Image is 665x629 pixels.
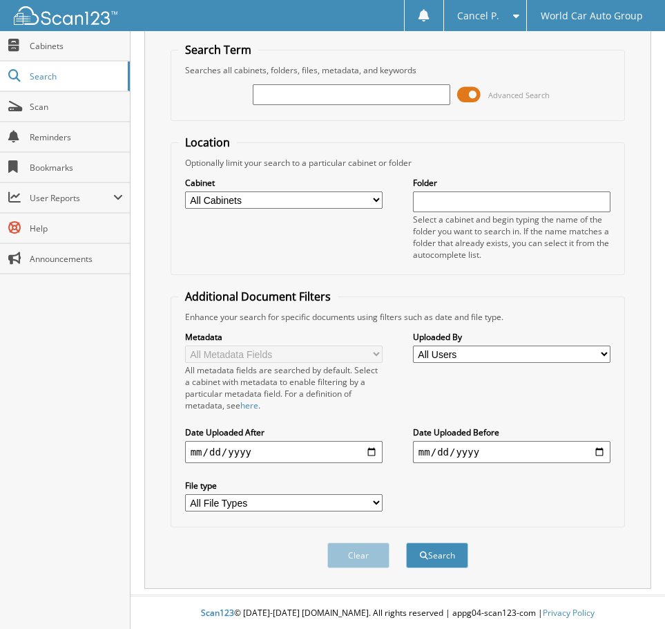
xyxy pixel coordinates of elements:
[185,331,383,343] label: Metadata
[201,607,234,619] span: Scan123
[406,543,468,568] button: Search
[14,6,117,25] img: scan123-logo-white.svg
[327,543,389,568] button: Clear
[30,162,123,173] span: Bookmarks
[178,64,618,76] div: Searches all cabinets, folders, files, metadata, and keywords
[178,289,338,304] legend: Additional Document Filters
[30,192,113,204] span: User Reports
[30,40,123,52] span: Cabinets
[30,71,121,82] span: Search
[596,563,665,629] iframe: Chat Widget
[413,214,610,261] div: Select a cabinet and begin typing the name of the folder you want to search in. If the name match...
[541,12,643,20] span: World Car Auto Group
[185,364,383,411] div: All metadata fields are searched by default. Select a cabinet with metadata to enable filtering b...
[178,42,258,57] legend: Search Term
[185,426,383,438] label: Date Uploaded After
[240,400,258,411] a: here
[178,135,237,150] legend: Location
[413,331,610,343] label: Uploaded By
[457,12,499,20] span: Cancel P.
[185,441,383,463] input: start
[30,253,123,265] span: Announcements
[30,131,123,143] span: Reminders
[185,177,383,189] label: Cabinet
[178,157,618,169] div: Optionally limit your search to a particular cabinet or folder
[413,441,610,463] input: end
[30,223,123,234] span: Help
[413,177,610,189] label: Folder
[413,426,610,438] label: Date Uploaded Before
[543,607,595,619] a: Privacy Policy
[30,101,123,113] span: Scan
[185,480,383,491] label: File type
[488,90,550,100] span: Advanced Search
[178,311,618,323] div: Enhance your search for specific documents using filters such as date and file type.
